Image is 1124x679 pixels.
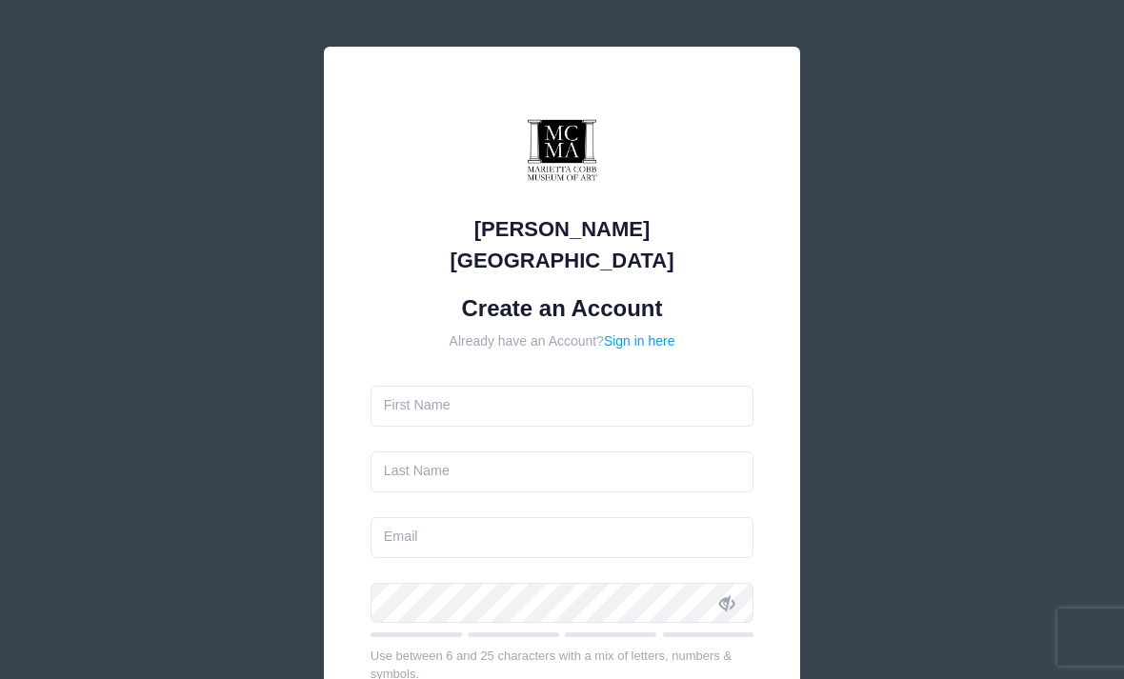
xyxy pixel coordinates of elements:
input: First Name [371,386,754,427]
div: Already have an Account? [371,331,754,351]
input: Email [371,517,754,558]
a: Sign in here [604,333,675,349]
input: Last Name [371,451,754,492]
img: Marietta Cobb Museum of Art [505,93,619,208]
h1: Create an Account [371,295,754,323]
div: [PERSON_NAME][GEOGRAPHIC_DATA] [371,213,754,276]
